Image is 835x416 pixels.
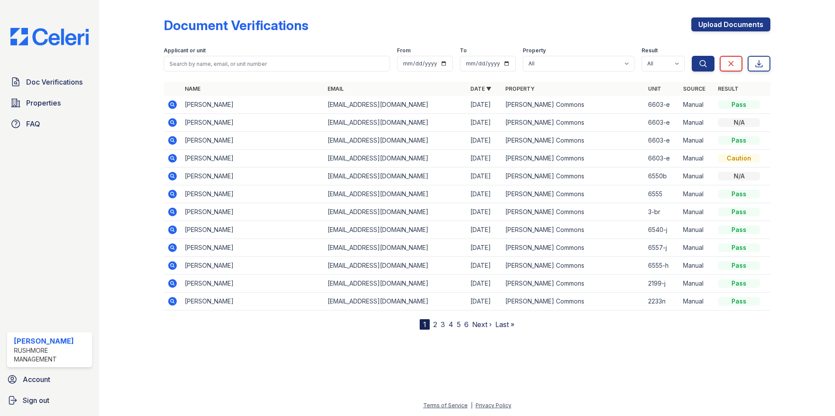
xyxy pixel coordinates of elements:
[467,114,502,132] td: [DATE]
[324,221,467,239] td: [EMAIL_ADDRESS][DOMAIN_NAME]
[467,167,502,185] td: [DATE]
[718,225,760,234] div: Pass
[467,293,502,310] td: [DATE]
[505,85,535,92] a: Property
[181,132,324,150] td: [PERSON_NAME]
[181,257,324,275] td: [PERSON_NAME]
[181,114,324,132] td: [PERSON_NAME]
[467,203,502,221] td: [DATE]
[645,132,680,150] td: 6603-e
[26,77,83,87] span: Doc Verifications
[26,119,40,129] span: FAQ
[14,346,89,364] div: Rushmore Management
[324,275,467,293] td: [EMAIL_ADDRESS][DOMAIN_NAME]
[502,167,645,185] td: [PERSON_NAME] Commons
[502,239,645,257] td: [PERSON_NAME] Commons
[471,402,473,409] div: |
[495,320,514,329] a: Last »
[645,275,680,293] td: 2199-j
[181,221,324,239] td: [PERSON_NAME]
[680,257,714,275] td: Manual
[680,293,714,310] td: Manual
[718,172,760,181] div: N/A
[181,185,324,203] td: [PERSON_NAME]
[328,85,344,92] a: Email
[718,208,760,216] div: Pass
[420,319,430,330] div: 1
[470,85,491,92] a: Date ▼
[502,275,645,293] td: [PERSON_NAME] Commons
[680,275,714,293] td: Manual
[680,96,714,114] td: Manual
[467,239,502,257] td: [DATE]
[324,185,467,203] td: [EMAIL_ADDRESS][DOMAIN_NAME]
[464,320,469,329] a: 6
[467,96,502,114] td: [DATE]
[502,132,645,150] td: [PERSON_NAME] Commons
[441,320,445,329] a: 3
[718,279,760,288] div: Pass
[718,297,760,306] div: Pass
[324,257,467,275] td: [EMAIL_ADDRESS][DOMAIN_NAME]
[718,136,760,145] div: Pass
[645,114,680,132] td: 6603-e
[467,185,502,203] td: [DATE]
[645,221,680,239] td: 6540-j
[642,47,658,54] label: Result
[324,203,467,221] td: [EMAIL_ADDRESS][DOMAIN_NAME]
[164,56,390,72] input: Search by name, email, or unit number
[718,243,760,252] div: Pass
[718,100,760,109] div: Pass
[680,203,714,221] td: Manual
[718,118,760,127] div: N/A
[680,239,714,257] td: Manual
[181,96,324,114] td: [PERSON_NAME]
[14,336,89,346] div: [PERSON_NAME]
[324,150,467,167] td: [EMAIL_ADDRESS][DOMAIN_NAME]
[680,167,714,185] td: Manual
[645,167,680,185] td: 6550b
[523,47,546,54] label: Property
[718,154,760,163] div: Caution
[691,17,770,31] a: Upload Documents
[718,85,738,92] a: Result
[645,239,680,257] td: 6557-j
[645,257,680,275] td: 6555-h
[324,114,467,132] td: [EMAIL_ADDRESS][DOMAIN_NAME]
[7,115,92,133] a: FAQ
[181,275,324,293] td: [PERSON_NAME]
[3,28,96,45] img: CE_Logo_Blue-a8612792a0a2168367f1c8372b55b34899dd931a85d93a1a3d3e32e68fde9ad4.png
[23,395,49,406] span: Sign out
[680,150,714,167] td: Manual
[7,73,92,91] a: Doc Verifications
[324,132,467,150] td: [EMAIL_ADDRESS][DOMAIN_NAME]
[397,47,411,54] label: From
[680,114,714,132] td: Manual
[718,261,760,270] div: Pass
[502,293,645,310] td: [PERSON_NAME] Commons
[645,293,680,310] td: 2233n
[476,402,511,409] a: Privacy Policy
[467,275,502,293] td: [DATE]
[23,374,50,385] span: Account
[460,47,467,54] label: To
[181,203,324,221] td: [PERSON_NAME]
[718,190,760,198] div: Pass
[467,257,502,275] td: [DATE]
[449,320,453,329] a: 4
[502,114,645,132] td: [PERSON_NAME] Commons
[3,392,96,409] a: Sign out
[467,150,502,167] td: [DATE]
[181,167,324,185] td: [PERSON_NAME]
[680,132,714,150] td: Manual
[467,132,502,150] td: [DATE]
[433,320,437,329] a: 2
[7,94,92,112] a: Properties
[502,96,645,114] td: [PERSON_NAME] Commons
[648,85,661,92] a: Unit
[472,320,492,329] a: Next ›
[467,221,502,239] td: [DATE]
[645,150,680,167] td: 6603-e
[680,185,714,203] td: Manual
